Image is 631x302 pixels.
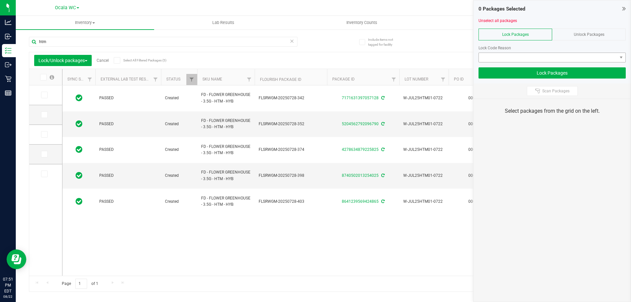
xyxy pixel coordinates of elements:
[479,67,626,79] button: Lock Packages
[403,121,445,127] span: W-JUL25HTM01-0722
[3,276,13,294] p: 07:51 PM EDT
[259,147,323,153] span: FLSRWGM-20250728-374
[368,37,401,47] span: Include items not tagged for facility
[502,32,529,37] span: Lock Packages
[468,122,487,126] a: 00001548
[99,198,157,205] span: PASSED
[7,249,26,269] iframe: Resource center
[99,173,157,179] span: PASSED
[166,77,180,81] a: Status
[5,90,12,96] inline-svg: Reports
[342,199,379,204] a: 8641239569424865
[468,173,487,178] a: 00001548
[259,173,323,179] span: FLSRWGM-20250728-398
[38,58,87,63] span: Lock/Unlock packages
[165,121,193,127] span: Created
[16,16,154,30] a: Inventory
[380,96,385,100] span: Sync from Compliance System
[332,77,355,81] a: Package ID
[97,58,109,63] a: Cancel
[5,33,12,40] inline-svg: Inbound
[342,96,379,100] a: 7171631397057128
[5,47,12,54] inline-svg: Inventory
[56,279,104,289] span: Page of 1
[244,74,255,85] a: Filter
[403,147,445,153] span: W-JUL25HTM01-0722
[380,122,385,126] span: Sync from Compliance System
[468,96,487,100] a: 00001548
[380,199,385,204] span: Sync from Compliance System
[438,74,449,85] a: Filter
[454,77,464,81] a: PO ID
[154,16,292,30] a: Lab Results
[99,147,157,153] span: PASSED
[203,20,243,26] span: Lab Results
[5,61,12,68] inline-svg: Outbound
[34,55,92,66] button: Lock/Unlock packages
[479,18,517,23] a: Unselect all packages
[260,77,301,82] a: Flourish Package ID
[468,147,487,152] a: 00001548
[165,147,193,153] span: Created
[479,46,511,50] span: Lock Code Reason
[165,173,193,179] span: Created
[50,75,54,80] span: Select all records on this page
[342,122,379,126] a: 5204562792096790
[201,118,251,130] span: FD - FLOWER GREENHOUSE - 3.5G - HTM - HYB
[5,76,12,82] inline-svg: Retail
[342,147,379,152] a: 4278634879225825
[76,119,82,128] span: In Sync
[574,32,604,37] span: Unlock Packages
[403,95,445,101] span: W-JUL25HTM01-0722
[259,198,323,205] span: FLSRWGM-20250728-403
[202,77,222,81] a: SKU Name
[55,5,76,11] span: Ocala WC
[3,294,13,299] p: 08/22
[186,74,197,85] a: Filter
[165,198,193,205] span: Created
[99,121,157,127] span: PASSED
[201,169,251,182] span: FD - FLOWER GREENHOUSE - 3.5G - HTM - HYB
[150,74,161,85] a: Filter
[388,74,399,85] a: Filter
[29,37,297,47] input: Search Package ID, Item Name, SKU, Lot or Part Number...
[123,58,156,62] span: Select All Filtered Packages (5)
[76,171,82,180] span: In Sync
[67,77,93,81] a: Sync Status
[75,279,87,289] input: 1
[76,197,82,206] span: In Sync
[259,95,323,101] span: FLSRWGM-20250728-342
[259,121,323,127] span: FLSRWGM-20250728-352
[380,173,385,178] span: Sync from Compliance System
[482,107,622,115] div: Select packages from the grid on the left.
[5,19,12,26] inline-svg: Analytics
[165,95,193,101] span: Created
[99,95,157,101] span: PASSED
[403,198,445,205] span: W-JUL25HTM01-0722
[380,147,385,152] span: Sync from Compliance System
[76,145,82,154] span: In Sync
[292,16,431,30] a: Inventory Counts
[84,74,95,85] a: Filter
[468,199,487,204] a: 00001548
[76,93,82,103] span: In Sync
[342,173,379,178] a: 8740502013254025
[290,37,294,45] span: Clear
[405,77,428,81] a: Lot Number
[527,86,578,96] button: Scan Packages
[403,173,445,179] span: W-JUL25HTM01-0722
[201,144,251,156] span: FD - FLOWER GREENHOUSE - 3.5G - HTM - HYB
[542,88,570,94] span: Scan Packages
[338,20,386,26] span: Inventory Counts
[201,195,251,208] span: FD - FLOWER GREENHOUSE - 3.5G - HTM - HYB
[101,77,152,81] a: External Lab Test Result
[16,20,154,26] span: Inventory
[201,92,251,104] span: FD - FLOWER GREENHOUSE - 3.5G - HTM - HYB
